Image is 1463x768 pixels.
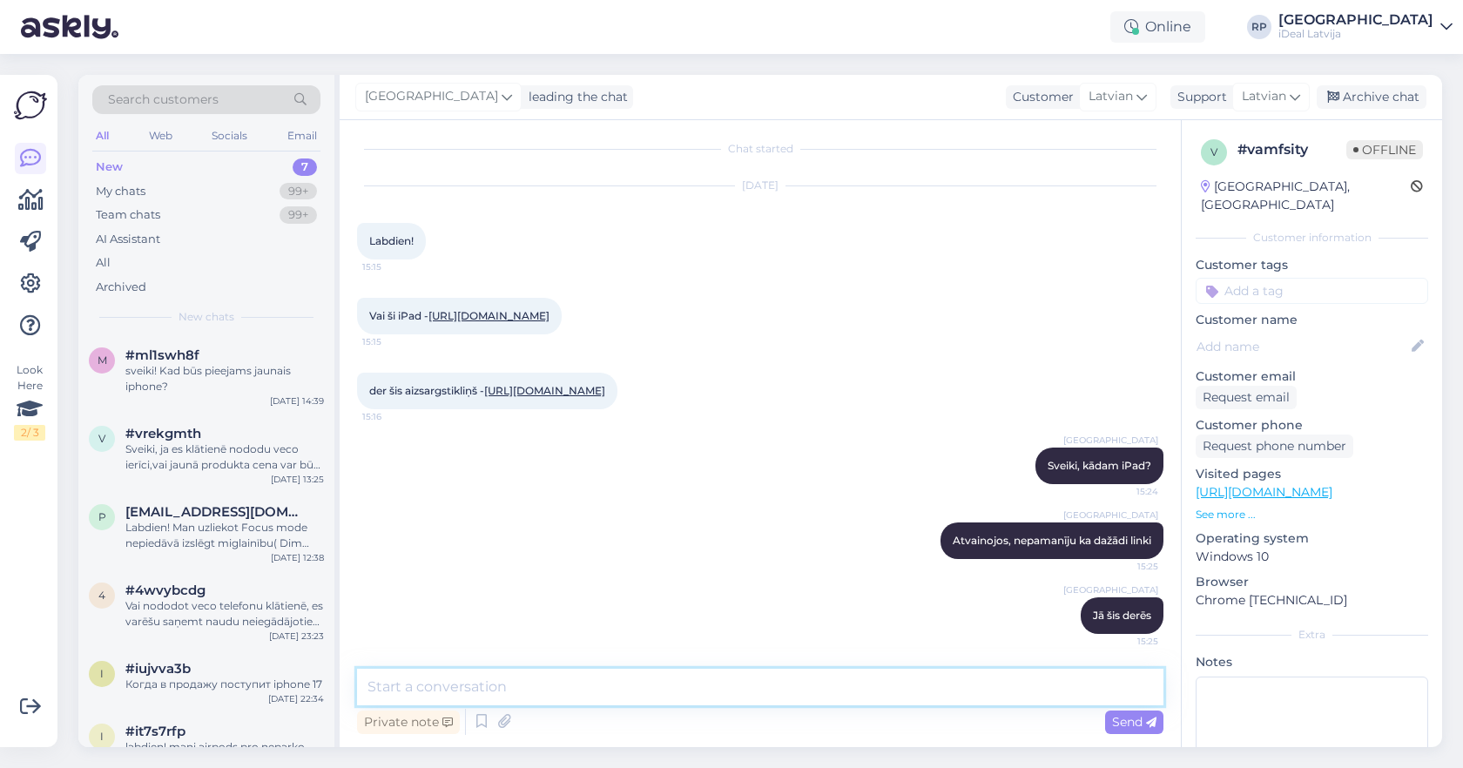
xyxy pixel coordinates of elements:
[522,88,628,106] div: leading the chat
[1237,139,1346,160] div: # vamfsity
[268,692,324,705] div: [DATE] 22:34
[14,425,45,441] div: 2 / 3
[280,206,317,224] div: 99+
[1063,583,1158,596] span: [GEOGRAPHIC_DATA]
[284,125,320,147] div: Email
[1006,88,1074,106] div: Customer
[125,677,324,692] div: Когда в продажу поступит iphone 17
[1346,140,1423,159] span: Offline
[1242,87,1286,106] span: Latvian
[98,510,106,523] span: p
[1196,507,1428,522] p: See more ...
[1196,311,1428,329] p: Customer name
[125,347,199,363] span: #ml1swh8f
[484,384,605,397] a: [URL][DOMAIN_NAME]
[362,410,428,423] span: 15:16
[369,309,549,322] span: Vai ši iPad -
[293,158,317,176] div: 7
[1048,459,1151,472] span: Sveiki, kādam iPad?
[125,583,206,598] span: #4wvybcdg
[92,125,112,147] div: All
[1196,230,1428,246] div: Customer information
[14,89,47,122] img: Askly Logo
[1196,416,1428,435] p: Customer phone
[100,667,104,680] span: i
[14,362,45,441] div: Look Here
[1196,591,1428,610] p: Chrome [TECHNICAL_ID]
[125,426,201,441] span: #vrekgmth
[1093,560,1158,573] span: 15:25
[98,432,105,445] span: v
[125,661,191,677] span: #iujvva3b
[96,206,160,224] div: Team chats
[1093,485,1158,498] span: 15:24
[98,354,107,367] span: m
[1196,278,1428,304] input: Add a tag
[269,630,324,643] div: [DATE] 23:23
[362,335,428,348] span: 15:15
[270,394,324,408] div: [DATE] 14:39
[1278,13,1453,41] a: [GEOGRAPHIC_DATA]iDeal Latvija
[1063,509,1158,522] span: [GEOGRAPHIC_DATA]
[1210,145,1217,158] span: v
[1196,653,1428,671] p: Notes
[108,91,219,109] span: Search customers
[125,504,307,520] span: patricijawin@gmail.com
[1093,609,1151,622] span: Jā šis derēs
[1063,434,1158,447] span: [GEOGRAPHIC_DATA]
[1196,367,1428,386] p: Customer email
[1196,484,1332,500] a: [URL][DOMAIN_NAME]
[125,441,324,473] div: Sveiki, ja es klātienē nododu veco ierīci,vai jaunā produkta cena var būt mazāka nekā vecās ierīces?
[1093,635,1158,648] span: 15:25
[1196,548,1428,566] p: Windows 10
[357,178,1163,193] div: [DATE]
[365,87,498,106] span: [GEOGRAPHIC_DATA]
[100,730,104,743] span: i
[280,183,317,200] div: 99+
[1089,87,1133,106] span: Latvian
[98,589,105,602] span: 4
[1196,386,1297,409] div: Request email
[1196,435,1353,458] div: Request phone number
[1110,11,1205,43] div: Online
[145,125,176,147] div: Web
[428,309,549,322] a: [URL][DOMAIN_NAME]
[953,534,1151,547] span: Atvainojos, nepamanīju ka dažādi linki
[125,520,324,551] div: Labdien! Man uzliekot Focus mode nepiedāvā izslēgt miglainību( Dim lock blur) miega fokusā un kā ...
[1112,714,1156,730] span: Send
[1247,15,1271,39] div: RP
[357,711,460,734] div: Private note
[1196,465,1428,483] p: Visited pages
[357,141,1163,157] div: Chat started
[271,473,324,486] div: [DATE] 13:25
[1201,178,1411,214] div: [GEOGRAPHIC_DATA], [GEOGRAPHIC_DATA]
[1196,573,1428,591] p: Browser
[96,279,146,296] div: Archived
[125,598,324,630] div: Vai nododot veco telefonu klātienē, es varēšu saņemt naudu neiegādājoties jaunu ierīci?
[179,309,234,325] span: New chats
[1278,27,1433,41] div: iDeal Latvija
[1196,529,1428,548] p: Operating system
[96,231,160,248] div: AI Assistant
[208,125,251,147] div: Socials
[1317,85,1426,109] div: Archive chat
[1278,13,1433,27] div: [GEOGRAPHIC_DATA]
[1196,256,1428,274] p: Customer tags
[1170,88,1227,106] div: Support
[362,260,428,273] span: 15:15
[125,363,324,394] div: sveiki! Kad būs pieejams jaunais iphone?
[369,234,414,247] span: Labdien!
[1197,337,1408,356] input: Add name
[96,183,145,200] div: My chats
[96,254,111,272] div: All
[369,384,605,397] span: der šis aizsargstikliņš -
[96,158,123,176] div: New
[271,551,324,564] div: [DATE] 12:38
[125,724,185,739] span: #it7s7rfp
[1196,627,1428,643] div: Extra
